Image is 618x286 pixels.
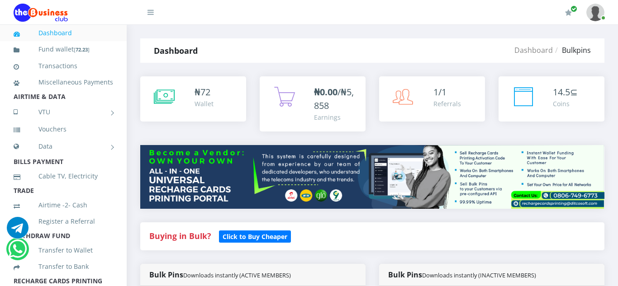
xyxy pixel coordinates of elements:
a: Dashboard [514,45,553,55]
span: 1/1 [433,86,447,98]
a: Vouchers [14,119,113,140]
a: Transfer to Wallet [14,240,113,261]
small: Downloads instantly (INACTIVE MEMBERS) [422,271,536,279]
b: ₦0.00 [314,86,338,98]
div: Wallet [195,99,214,108]
a: Transactions [14,56,113,76]
li: Bulkpins [553,45,591,56]
div: Coins [553,99,578,108]
strong: Bulk Pins [149,270,291,280]
span: Renew/Upgrade Subscription [570,5,577,12]
i: Renew/Upgrade Subscription [565,9,572,16]
a: ₦0.00/₦5,858 Earnings [260,76,366,131]
a: Chat for support [8,245,27,260]
div: Referrals [433,99,461,108]
strong: Bulk Pins [388,270,536,280]
a: Chat for support [7,224,29,239]
img: User [586,4,604,21]
span: /₦5,858 [314,86,354,112]
a: Dashboard [14,23,113,43]
strong: Buying in Bulk? [149,230,211,241]
a: Airtime -2- Cash [14,195,113,216]
a: Cable TV, Electricity [14,166,113,187]
span: 14.5 [553,86,570,98]
a: Click to Buy Cheaper [219,230,291,241]
small: Downloads instantly (ACTIVE MEMBERS) [183,271,291,279]
span: 72 [200,86,210,98]
div: Earnings [314,113,357,122]
a: VTU [14,101,113,123]
a: Data [14,135,113,158]
small: [ ] [74,46,90,53]
a: 1/1 Referrals [379,76,485,122]
a: Miscellaneous Payments [14,72,113,93]
img: multitenant_rcp.png [140,145,604,209]
div: ⊆ [553,85,578,99]
img: Logo [14,4,68,22]
b: Click to Buy Cheaper [223,232,287,241]
strong: Dashboard [154,45,198,56]
div: ₦ [195,85,214,99]
b: 72.23 [76,46,88,53]
a: Transfer to Bank [14,256,113,277]
a: Register a Referral [14,211,113,232]
a: Fund wallet[72.23] [14,39,113,60]
a: ₦72 Wallet [140,76,246,122]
